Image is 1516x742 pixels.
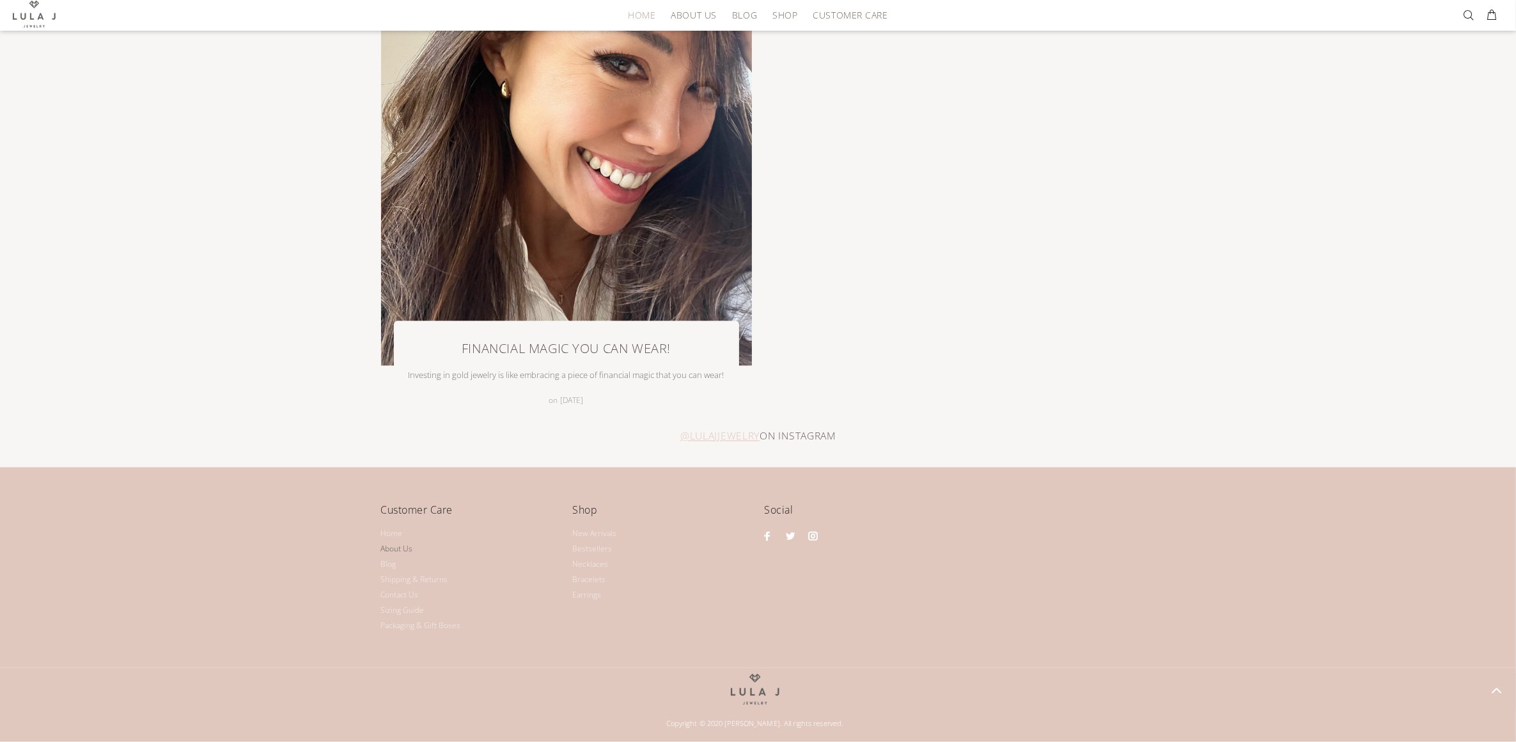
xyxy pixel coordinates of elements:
a: BACK TO TOP [1476,670,1516,710]
h4: Customer Care [381,502,560,528]
p: Investing in gold jewelry is like embracing a piece of financial magic that you can wear! [403,369,730,382]
div: on [DATE] [542,395,590,407]
span: Customer Care [813,10,887,20]
span: About Us [671,10,716,20]
span: Blog [732,10,757,20]
a: Financial Magic You Can Wear! [462,340,671,359]
a: Contact Us [381,588,419,603]
a: Bestsellers [573,542,613,557]
a: Sizing Guide [381,603,425,619]
a: Shipping & Returns [381,572,448,588]
div: Copyright © 2020 [PERSON_NAME]. All rights reserved. [381,705,1129,736]
span: Shop [772,10,797,20]
h4: Shop [573,502,752,528]
a: Bracelets [573,572,606,588]
a: Home [381,526,403,542]
a: Blog [381,557,396,572]
a: Shop [765,5,805,25]
a: Customer Care [805,5,887,25]
a: About Us [663,5,724,25]
span: HOME [628,10,655,20]
a: @LULAJJEWELRY [680,427,760,446]
a: About Us [381,542,413,557]
a: Packaging & Gift Boxes [381,619,461,634]
a: Earrings [573,588,602,603]
a: HOME [620,5,663,25]
a: New Arrivals [573,526,617,542]
div: ON INSTAGRAM [381,427,1136,446]
h4: Social [765,502,1136,528]
a: Necklaces [573,557,609,572]
a: Blog [724,5,765,25]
